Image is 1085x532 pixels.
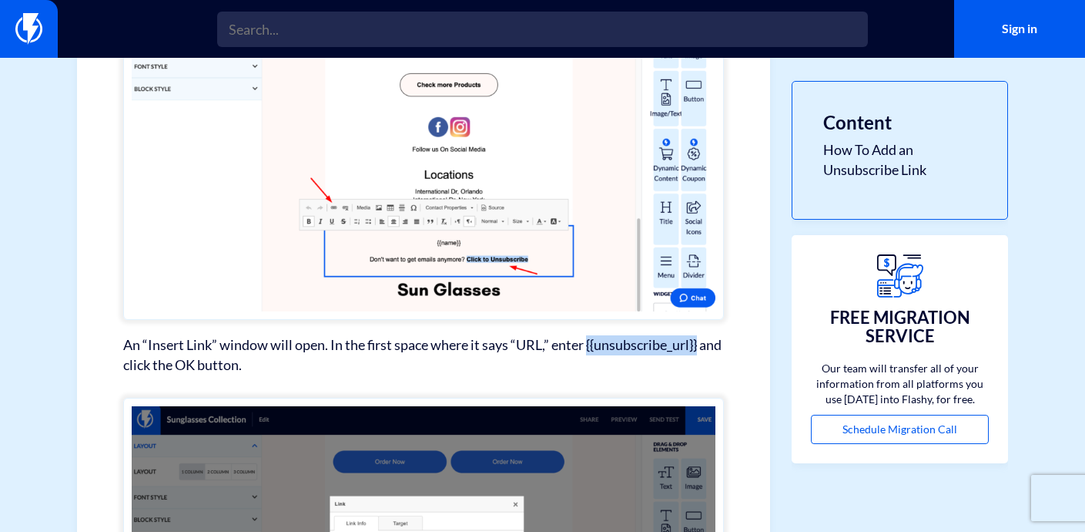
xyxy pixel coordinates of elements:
[823,140,977,180] a: How To Add an Unsubscribe Link
[811,308,990,345] h3: FREE MIGRATION SERVICE
[217,12,868,47] input: Search...
[811,415,990,444] a: Schedule Migration Call
[811,361,990,407] p: Our team will transfer all of your information from all platforms you use [DATE] into Flashy, for...
[823,113,977,133] h3: Content
[123,335,724,375] p: An “Insert Link” window will open. In the first space where it says “URL,” enter {{unsubscribe_ur...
